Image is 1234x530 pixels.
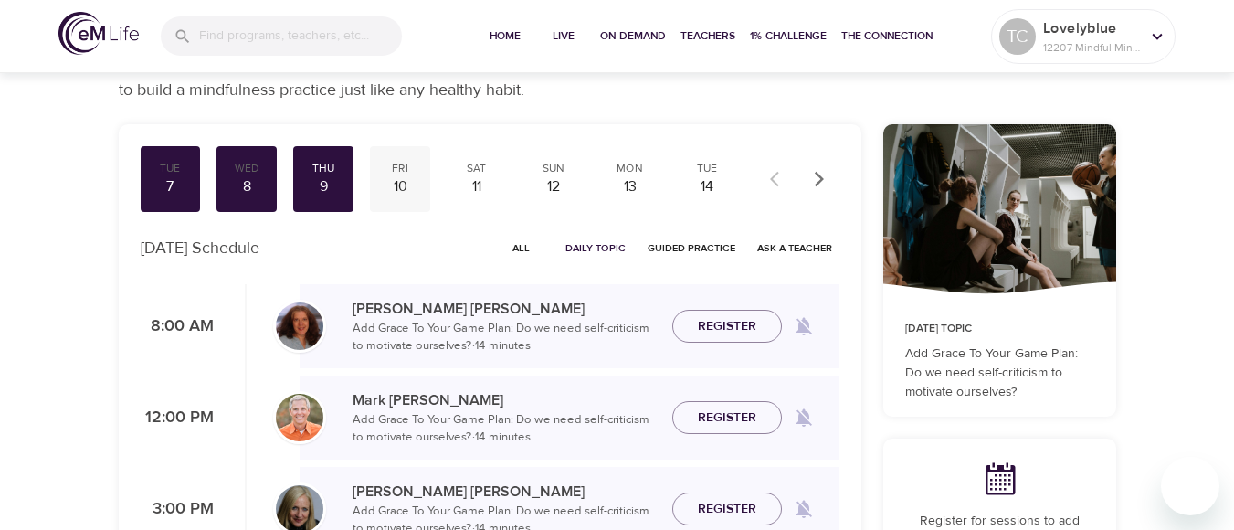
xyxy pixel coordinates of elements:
div: 7 [148,176,194,197]
span: Remind me when a class goes live every Thursday at 8:00 AM [782,304,826,348]
button: Register [672,401,782,435]
p: 12:00 PM [141,406,214,430]
div: TC [999,18,1036,55]
span: Register [698,498,756,521]
span: Teachers [680,26,735,46]
span: The Connection [841,26,933,46]
p: 8:00 AM [141,314,214,339]
div: 14 [684,176,730,197]
span: 1% Challenge [750,26,827,46]
p: Lovelyblue [1043,17,1140,39]
div: Fri [377,161,423,176]
div: Wed [224,161,269,176]
span: All [500,239,543,257]
button: Guided Practice [640,234,743,262]
p: [PERSON_NAME] [PERSON_NAME] [353,481,658,503]
div: Tue [684,161,730,176]
button: Register [672,493,782,526]
div: Sun [531,161,576,176]
p: Explore the expert-led, brief mindfulness sessions for [DATE] or plan out your upcoming weeks to ... [119,53,804,102]
img: Cindy2%20031422%20blue%20filter%20hi-res.jpg [276,302,323,350]
button: All [492,234,551,262]
div: 13 [607,176,653,197]
p: Mark [PERSON_NAME] [353,389,658,411]
div: 8 [224,176,269,197]
p: Add Grace To Your Game Plan: Do we need self-criticism to motivate ourselves? · 14 minutes [353,411,658,447]
div: Thu [301,161,346,176]
span: Guided Practice [648,239,735,257]
span: Remind me when a class goes live every Thursday at 12:00 PM [782,396,826,440]
p: 12207 Mindful Minutes [1043,39,1140,56]
p: [DATE] Schedule [141,236,259,260]
p: [PERSON_NAME] [PERSON_NAME] [353,298,658,320]
p: Add Grace To Your Game Plan: Do we need self-criticism to motivate ourselves? [905,344,1094,402]
div: 10 [377,176,423,197]
p: Add Grace To Your Game Plan: Do we need self-criticism to motivate ourselves? · 14 minutes [353,320,658,355]
span: Live [542,26,585,46]
span: Home [483,26,527,46]
iframe: Button to launch messaging window [1161,457,1219,515]
button: Register [672,310,782,344]
div: 11 [454,176,500,197]
span: Register [698,407,756,429]
div: Tue [148,161,194,176]
p: 3:00 PM [141,497,214,522]
div: 12 [531,176,576,197]
img: Mark_Pirtle-min.jpg [276,394,323,441]
span: Register [698,315,756,338]
span: Daily Topic [565,239,626,257]
img: logo [58,12,139,55]
button: Daily Topic [558,234,633,262]
input: Find programs, teachers, etc... [199,16,402,56]
div: Sat [454,161,500,176]
div: 9 [301,176,346,197]
button: Ask a Teacher [750,234,839,262]
span: On-Demand [600,26,666,46]
p: [DATE] Topic [905,321,1094,337]
div: Mon [607,161,653,176]
span: Ask a Teacher [757,239,832,257]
